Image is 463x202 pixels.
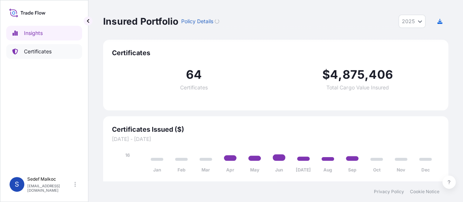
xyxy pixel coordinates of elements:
[27,184,73,192] p: [EMAIL_ADDRESS][DOMAIN_NAME]
[215,15,219,27] button: Loading
[112,125,439,134] span: Certificates Issued ($)
[177,167,185,173] tspan: Feb
[6,44,82,59] a: Certificates
[421,167,429,173] tspan: Dec
[24,29,43,37] p: Insights
[6,26,82,40] a: Insights
[338,69,342,81] span: ,
[215,19,219,24] div: Loading
[322,69,330,81] span: $
[373,167,380,173] tspan: Oct
[201,167,210,173] tspan: Mar
[323,167,332,173] tspan: Aug
[330,69,338,81] span: 4
[15,181,19,188] span: S
[226,167,234,173] tspan: Apr
[112,135,439,143] span: [DATE] - [DATE]
[402,18,415,25] span: 2025
[369,69,393,81] span: 406
[296,167,311,173] tspan: [DATE]
[399,15,425,28] button: Year Selector
[374,189,404,195] a: Privacy Policy
[410,189,439,195] a: Cookie Notice
[275,167,283,173] tspan: Jun
[397,167,406,173] tspan: Nov
[348,167,357,173] tspan: Sep
[112,49,439,57] span: Certificates
[24,48,52,55] p: Certificates
[27,176,73,182] p: Sedef Malkoc
[365,69,369,81] span: ,
[153,167,161,173] tspan: Jan
[250,167,260,173] tspan: May
[125,152,130,158] tspan: 16
[103,15,178,27] p: Insured Portfolio
[186,69,202,81] span: 64
[180,85,208,90] span: Certificates
[181,18,213,25] p: Policy Details
[326,85,389,90] span: Total Cargo Value Insured
[342,69,365,81] span: 875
